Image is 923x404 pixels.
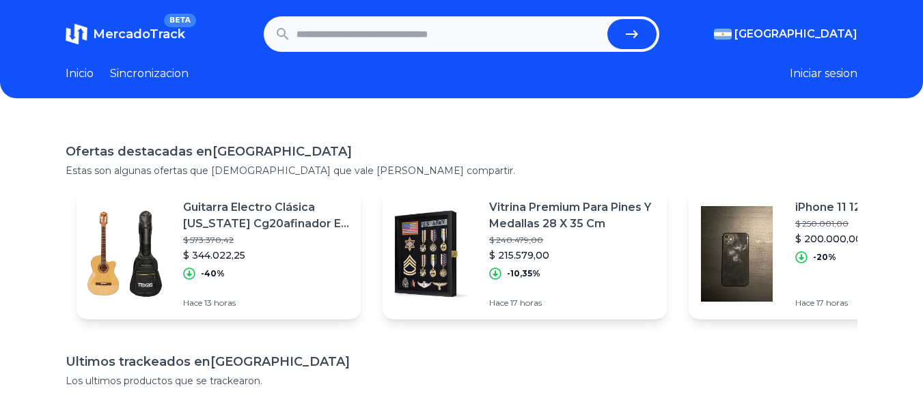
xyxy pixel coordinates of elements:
[77,206,172,302] img: Featured image
[66,23,185,45] a: MercadoTrackBETA
[77,188,361,319] a: Featured imageGuitarra Electro Clásica [US_STATE] Cg20afinador Eq Y Funda$ 573.370,42$ 344.022,25...
[714,29,732,40] img: Argentina
[66,164,857,177] p: Estas son algunas ofertas que [DEMOGRAPHIC_DATA] que vale [PERSON_NAME] compartir.
[795,199,922,216] p: iPhone 11 128gb Negro
[689,206,784,302] img: Featured image
[183,199,350,232] p: Guitarra Electro Clásica [US_STATE] Cg20afinador Eq Y Funda
[66,23,87,45] img: MercadoTrack
[201,268,225,279] p: -40%
[66,142,857,161] h1: Ofertas destacadas en [GEOGRAPHIC_DATA]
[66,352,857,371] h1: Ultimos trackeados en [GEOGRAPHIC_DATA]
[714,26,857,42] button: [GEOGRAPHIC_DATA]
[790,66,857,82] button: Iniciar sesion
[93,27,185,42] span: MercadoTrack
[183,298,350,308] p: Hace 13 horas
[734,26,857,42] span: [GEOGRAPHIC_DATA]
[383,188,667,319] a: Featured imageVitrina Premium Para Pines Y Medallas 28 X 35 Cm$ 240.479,00$ 215.579,00-10,35%Hace...
[507,268,540,279] p: -10,35%
[183,235,350,246] p: $ 573.370,42
[813,252,836,263] p: -20%
[164,14,196,27] span: BETA
[489,199,656,232] p: Vitrina Premium Para Pines Y Medallas 28 X 35 Cm
[489,298,656,308] p: Hace 17 horas
[66,374,857,388] p: Los ultimos productos que se trackearon.
[489,248,656,262] p: $ 215.579,00
[183,248,350,262] p: $ 344.022,25
[795,218,922,229] p: $ 250.001,00
[110,66,189,82] a: Sincronizacion
[489,235,656,246] p: $ 240.479,00
[795,232,922,246] p: $ 200.000,00
[383,206,478,302] img: Featured image
[66,66,94,82] a: Inicio
[795,298,922,308] p: Hace 17 horas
